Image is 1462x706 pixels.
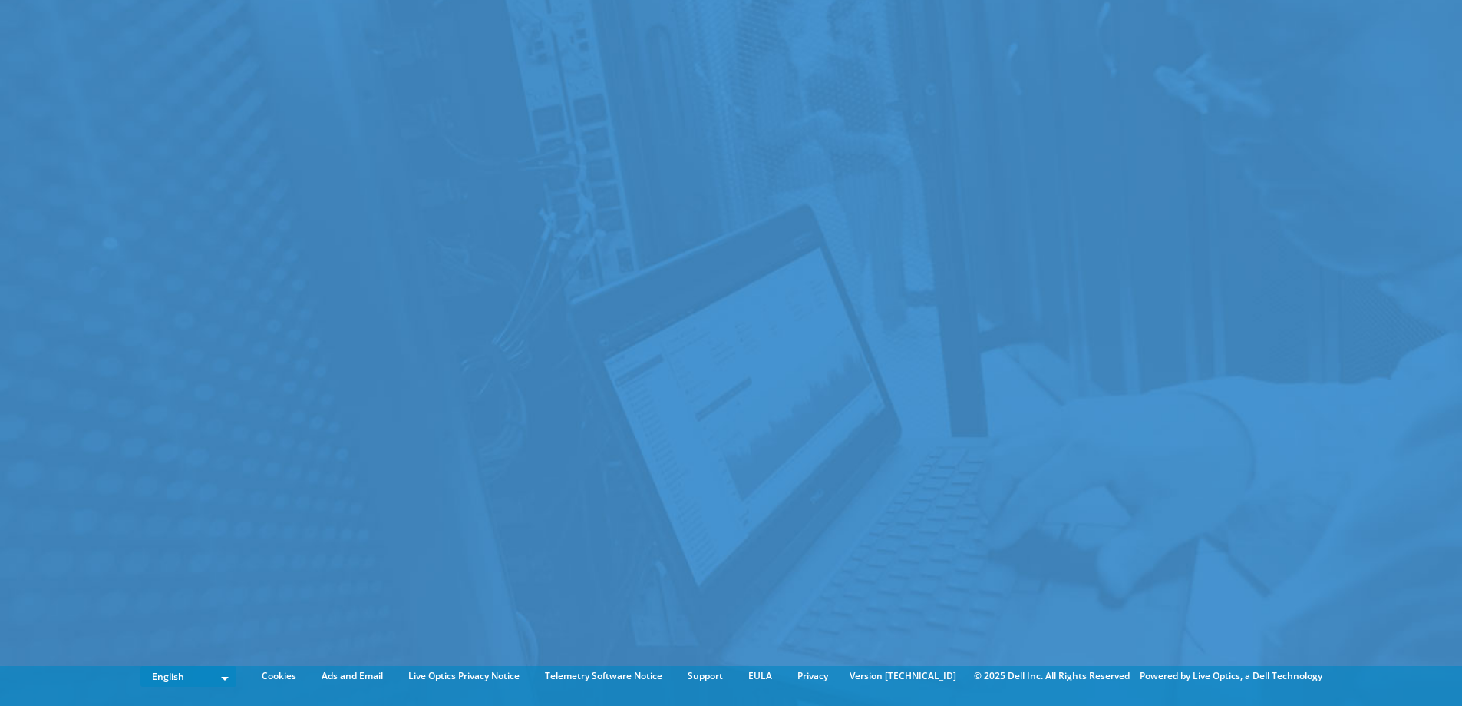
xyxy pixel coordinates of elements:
a: Telemetry Software Notice [533,668,674,684]
li: Powered by Live Optics, a Dell Technology [1140,668,1322,684]
a: Ads and Email [310,668,394,684]
a: Support [676,668,734,684]
li: Version [TECHNICAL_ID] [842,668,964,684]
a: EULA [737,668,784,684]
a: Privacy [786,668,840,684]
a: Live Optics Privacy Notice [397,668,531,684]
li: © 2025 Dell Inc. All Rights Reserved [966,668,1137,684]
a: Cookies [250,668,308,684]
